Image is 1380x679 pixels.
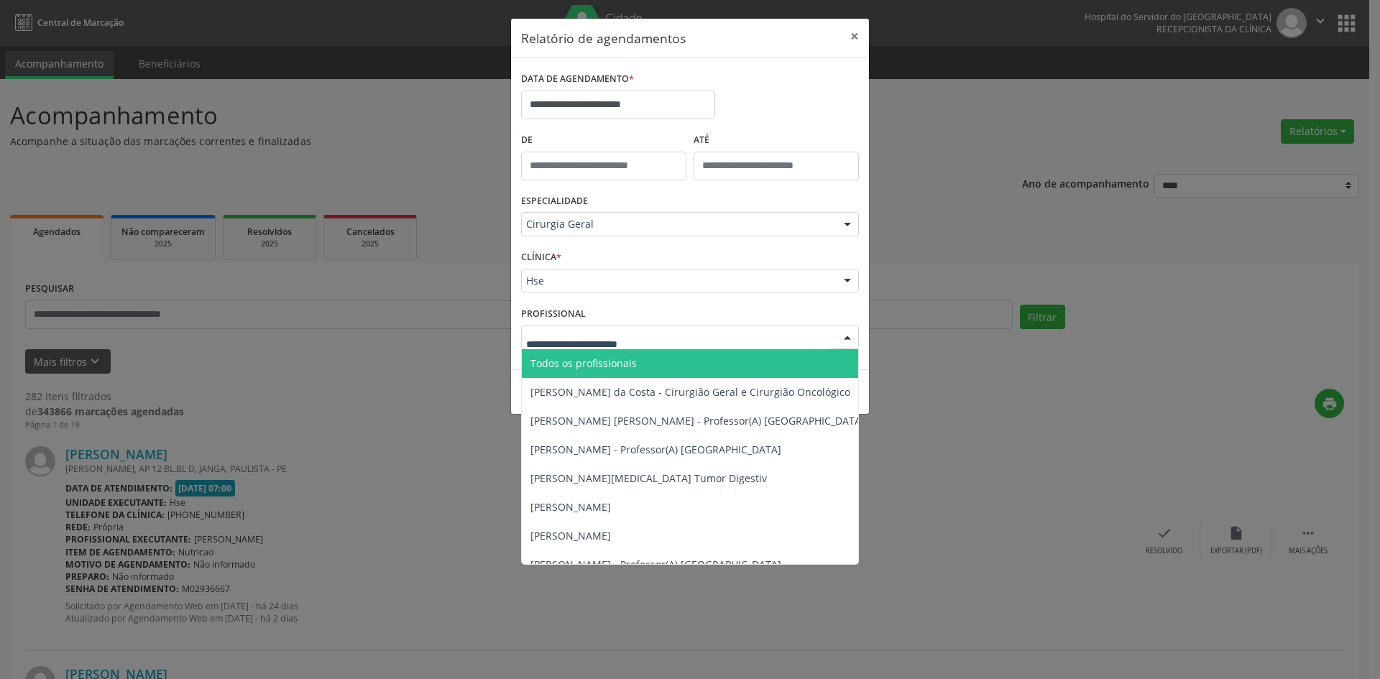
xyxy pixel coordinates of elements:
[530,500,611,514] span: [PERSON_NAME]
[521,190,588,213] label: ESPECIALIDADE
[521,29,686,47] h5: Relatório de agendamentos
[530,558,781,571] span: [PERSON_NAME] - Professor(A) [GEOGRAPHIC_DATA]
[526,274,829,288] span: Hse
[530,385,850,399] span: [PERSON_NAME] da Costa - Cirurgião Geral e Cirurgião Oncológico
[521,129,686,152] label: De
[521,246,561,269] label: CLÍNICA
[530,529,611,542] span: [PERSON_NAME]
[840,19,869,54] button: Close
[530,356,637,370] span: Todos os profissionais
[530,471,767,485] span: [PERSON_NAME][MEDICAL_DATA] Tumor Digestiv
[530,443,781,456] span: [PERSON_NAME] - Professor(A) [GEOGRAPHIC_DATA]
[521,68,634,91] label: DATA DE AGENDAMENTO
[530,414,865,428] span: [PERSON_NAME] [PERSON_NAME] - Professor(A) [GEOGRAPHIC_DATA]
[521,302,586,325] label: PROFISSIONAL
[526,217,829,231] span: Cirurgia Geral
[694,129,859,152] label: ATÉ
